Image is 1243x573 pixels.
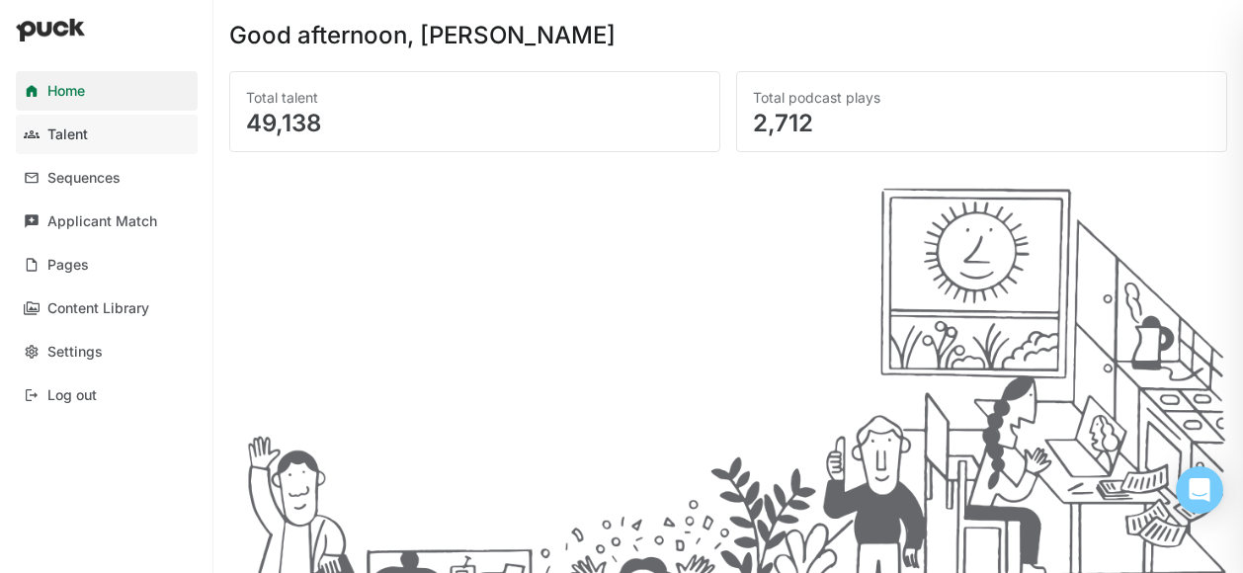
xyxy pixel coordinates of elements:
[246,112,704,135] div: 49,138
[47,170,121,187] div: Sequences
[16,332,198,371] a: Settings
[16,115,198,154] a: Talent
[47,83,85,100] div: Home
[16,288,198,328] a: Content Library
[753,88,1210,108] div: Total podcast plays
[47,344,103,361] div: Settings
[47,257,89,274] div: Pages
[47,213,157,230] div: Applicant Match
[16,202,198,241] a: Applicant Match
[753,112,1210,135] div: 2,712
[246,88,704,108] div: Total talent
[16,158,198,198] a: Sequences
[16,71,198,111] a: Home
[47,387,97,404] div: Log out
[47,126,88,143] div: Talent
[16,245,198,285] a: Pages
[47,300,149,317] div: Content Library
[229,24,616,47] div: Good afternoon, [PERSON_NAME]
[1176,466,1223,514] div: Open Intercom Messenger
